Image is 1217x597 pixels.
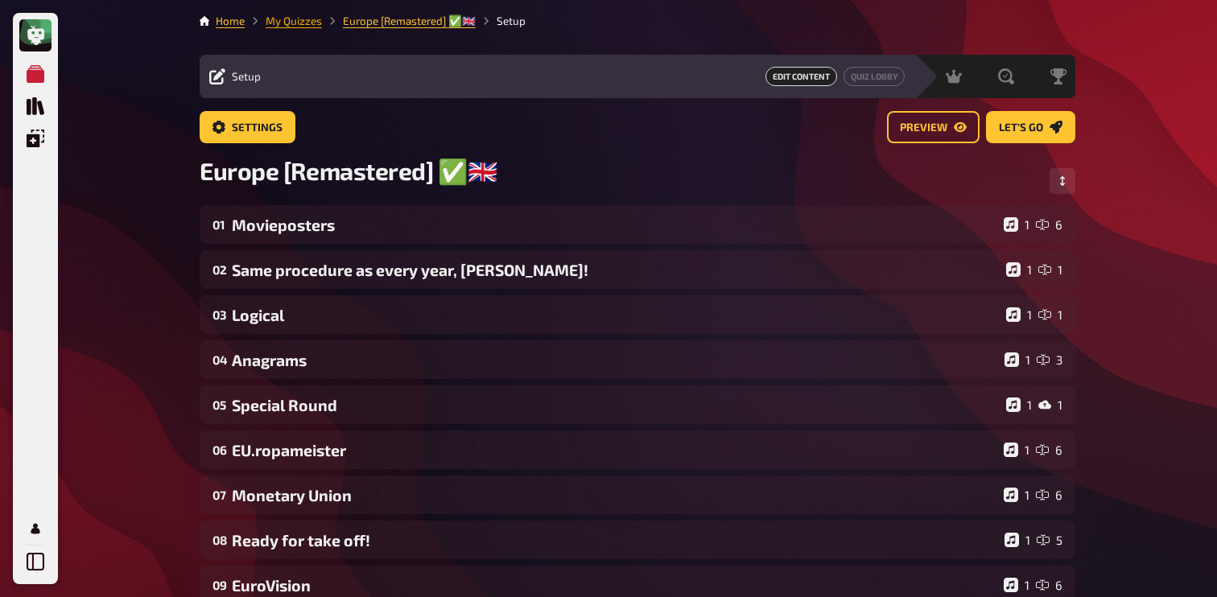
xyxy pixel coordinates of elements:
[232,576,997,595] div: EuroVision
[999,122,1043,134] span: Let's go
[476,13,526,29] li: Setup
[232,306,1000,324] div: Logical
[1038,307,1062,322] div: 1
[1038,262,1062,277] div: 1
[1050,168,1075,194] button: Change Order
[1006,262,1032,277] div: 1
[232,441,997,459] div: EU.ropameister
[232,531,998,550] div: Ready for take off!
[986,111,1075,143] button: Let's go
[1036,443,1062,457] div: 6
[19,122,52,154] a: Overlays
[212,352,225,367] div: 04
[232,261,1000,279] div: Same procedure as every year, [PERSON_NAME]!
[212,443,225,457] div: 06
[232,122,283,134] span: Settings
[266,14,322,27] a: My Quizzes
[216,13,245,29] li: Home
[212,262,225,277] div: 02
[1006,397,1032,412] div: 1
[232,216,997,234] div: Movieposters
[765,67,837,86] a: Edit Content
[1004,443,1029,457] div: 1
[232,396,1000,414] div: Special Round
[232,486,997,504] div: Monetary Union
[216,14,245,27] a: Home
[1004,217,1029,232] div: 1
[1005,352,1030,367] div: 1
[1037,533,1062,547] div: 5
[19,58,52,90] a: My Quizzes
[245,13,322,29] li: My Quizzes
[1038,397,1062,412] div: 1
[19,513,52,545] a: Profile
[1036,578,1062,592] div: 6
[343,14,476,27] a: Europe [Remastered] ✅​🇬🇧​
[1004,488,1029,502] div: 1
[212,307,225,322] div: 03
[1036,488,1062,502] div: 6
[212,533,225,547] div: 08
[19,90,52,122] a: Quiz Library
[200,156,497,186] span: Europe [Remastered] ✅​🇬🇧​
[212,578,225,592] div: 09
[887,111,980,143] button: Preview
[1036,217,1062,232] div: 6
[1037,352,1062,367] div: 3
[232,70,261,83] span: Setup
[232,351,998,369] div: Anagrams
[1004,578,1029,592] div: 1
[1005,533,1030,547] div: 1
[212,217,225,232] div: 01
[212,488,225,502] div: 07
[844,67,905,86] button: Quiz Lobby
[1006,307,1032,322] div: 1
[212,397,225,412] div: 05
[322,13,476,29] li: Europe [Remastered] ✅​🇬🇧​
[900,122,947,134] span: Preview
[200,111,295,143] button: Settings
